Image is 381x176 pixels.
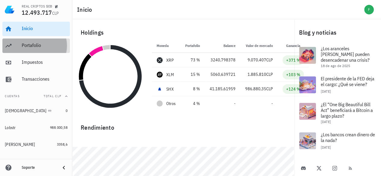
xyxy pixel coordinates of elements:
[22,59,67,65] div: Impuestos
[210,86,236,92] div: 41.185,61959
[22,165,55,170] div: Soporte
[321,119,331,124] span: [DATE]
[52,11,59,16] span: CLP
[294,72,381,98] a: El presidente de la FED deja el cargo: ¿Qué se viene? [DATE]
[5,125,16,130] div: Lobstr
[2,120,70,135] a: Lobstr 988.000,58
[234,101,236,106] span: -
[321,76,374,87] span: El presidente de la FED deja el cargo: ¿Qué se viene?
[5,5,14,14] img: LedgiFi
[157,57,163,63] div: XRP-icon
[185,86,200,92] div: 8 %
[2,89,70,103] button: CuentasTotal CLP
[271,101,273,106] span: -
[76,23,291,42] div: Holdings
[50,125,67,130] span: 988.000,58
[2,39,70,53] a: Portafolio
[210,71,236,78] div: 5060,639721
[44,94,61,98] span: Total CLP
[2,22,70,36] a: Inicio
[321,101,373,119] span: ¿El “One Big Beautiful Bill Act” beneficiará a Bitcoin a largo plazo?
[248,72,266,77] span: 1.885.810
[2,55,70,70] a: Impuestos
[321,45,370,63] span: ¿Los aranceles [PERSON_NAME] pueden desencadenar una crisis?
[294,23,381,42] div: Blog y noticias
[321,89,331,94] span: [DATE]
[152,39,180,53] th: Moneda
[5,108,47,113] div: [DEMOGRAPHIC_DATA]
[210,57,236,63] div: 3240,798378
[22,42,67,48] div: Portafolio
[286,86,300,92] div: +124 %
[57,142,67,147] span: 3358,6
[166,72,174,78] div: XLM
[5,159,18,164] div: Coin Ex
[22,76,67,82] div: Transacciones
[248,57,266,63] span: 9.070.407
[286,43,304,48] span: Ganancia
[266,86,273,91] span: CLP
[266,72,273,77] span: CLP
[321,63,350,68] span: 18 de ago de 2025
[2,72,70,87] a: Transacciones
[180,39,205,53] th: Portafolio
[185,100,200,107] div: 4 %
[5,142,35,147] div: [PERSON_NAME]
[294,98,381,128] a: ¿El “One Big Beautiful Bill Act” beneficiará a Bitcoin a largo plazo? [DATE]
[22,4,52,9] div: REAL CRIPTOS $EB
[77,5,95,14] h1: Inicio
[321,145,331,150] span: [DATE]
[2,137,70,152] a: [PERSON_NAME] 3358,6
[205,39,240,53] th: Balance
[166,86,174,92] div: SHX
[286,57,300,63] div: +371 %
[22,26,67,31] div: Inicio
[76,118,291,132] div: Rendimiento
[266,57,273,63] span: CLP
[66,108,67,113] span: 0
[2,154,70,168] a: Coin Ex
[185,57,200,63] div: 73 %
[240,39,278,53] th: Valor de mercado
[286,72,300,78] div: +103 %
[321,131,375,143] span: ¿Los bancos crean dinero de la nada?
[294,42,381,72] a: ¿Los aranceles [PERSON_NAME] pueden desencadenar una crisis? 18 de ago de 2025
[2,103,70,118] a: [DEMOGRAPHIC_DATA] 0
[294,128,381,154] a: ¿Los bancos crean dinero de la nada? [DATE]
[364,5,374,14] div: avatar
[245,86,266,91] span: 986.880,35
[185,71,200,78] div: 15 %
[166,57,174,63] div: XRP
[157,86,163,92] div: SHX-icon
[157,72,163,78] div: XLM-icon
[166,100,176,107] span: Otros
[22,8,52,17] span: 12.493.717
